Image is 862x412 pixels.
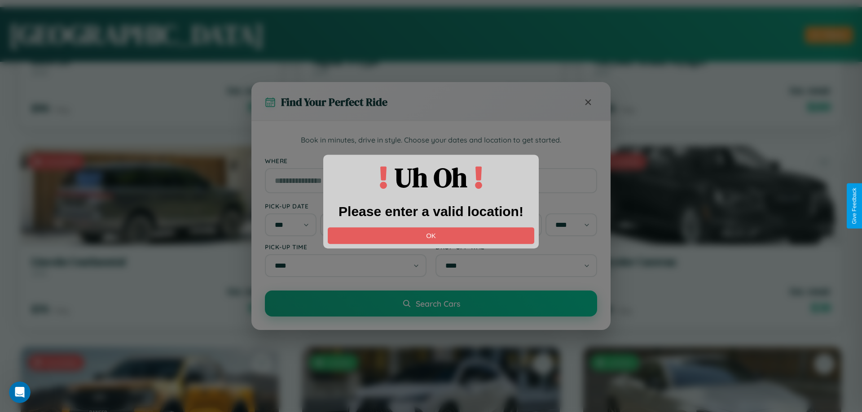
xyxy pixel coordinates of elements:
label: Drop-off Date [435,202,597,210]
span: Search Cars [416,299,460,308]
p: Book in minutes, drive in style. Choose your dates and location to get started. [265,134,597,146]
label: Where [265,157,597,165]
label: Pick-up Date [265,202,427,210]
h3: Find Your Perfect Ride [281,95,387,109]
label: Pick-up Time [265,243,427,251]
label: Drop-off Time [435,243,597,251]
